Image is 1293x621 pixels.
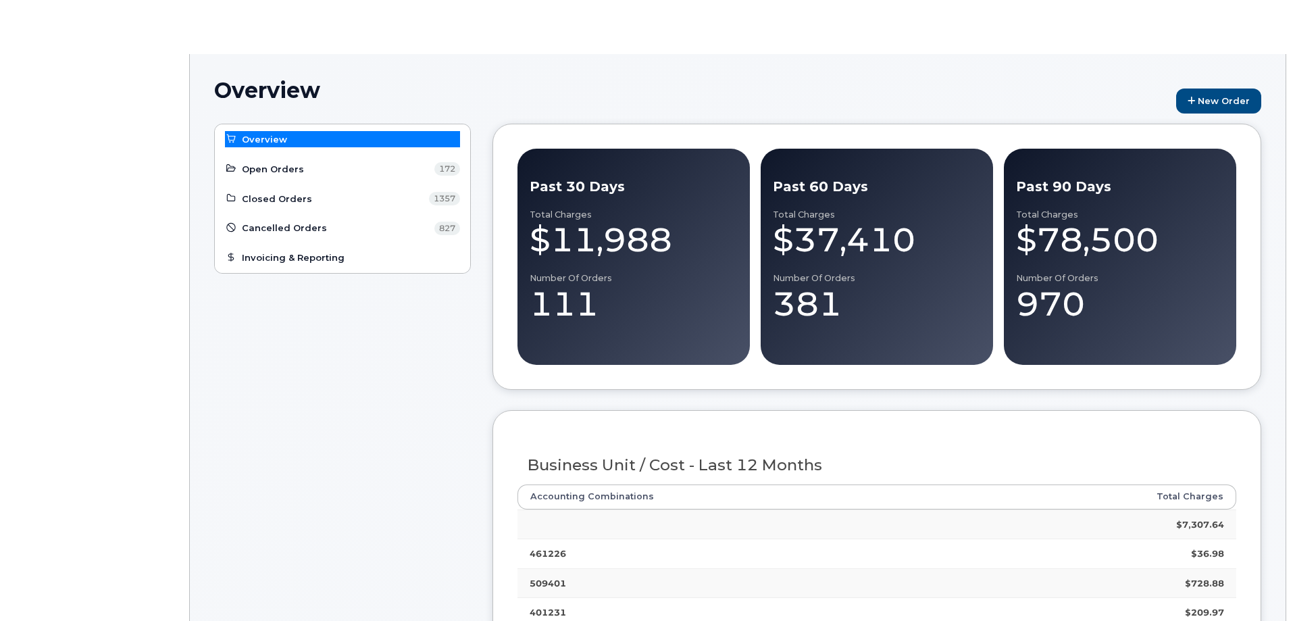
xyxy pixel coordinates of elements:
div: Number of Orders [1016,273,1224,284]
strong: $7,307.64 [1176,519,1224,530]
span: 827 [434,222,460,235]
div: Past 60 Days [773,177,981,197]
div: Total Charges [1016,209,1224,220]
strong: 401231 [530,607,566,618]
th: Accounting Combinations [517,485,962,509]
div: Past 30 Days [530,177,738,197]
div: 970 [1016,284,1224,324]
a: Overview [225,131,460,147]
span: 172 [434,162,460,176]
strong: 509401 [530,578,566,589]
h1: Overview [214,78,1169,102]
span: Open Orders [242,163,304,176]
span: Cancelled Orders [242,222,327,234]
h3: Business Unit / Cost - Last 12 Months [528,457,1227,474]
span: Overview [242,133,287,146]
div: 381 [773,284,981,324]
div: Total Charges [530,209,738,220]
span: Closed Orders [242,193,312,205]
a: Closed Orders 1357 [225,191,460,207]
th: Total Charges [961,485,1236,509]
div: Past 90 Days [1016,177,1224,197]
span: 1357 [429,192,460,205]
div: Total Charges [773,209,981,220]
div: 111 [530,284,738,324]
div: Number of Orders [773,273,981,284]
div: Number of Orders [530,273,738,284]
a: Invoicing & Reporting [225,250,460,266]
span: Invoicing & Reporting [242,251,345,264]
div: $78,500 [1016,220,1224,260]
a: Cancelled Orders 827 [225,220,460,237]
strong: $728.88 [1185,578,1224,589]
div: $11,988 [530,220,738,260]
a: Open Orders 172 [225,161,460,177]
strong: $209.97 [1185,607,1224,618]
a: New Order [1176,89,1261,114]
div: $37,410 [773,220,981,260]
strong: 461226 [530,548,566,559]
strong: $36.98 [1191,548,1224,559]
